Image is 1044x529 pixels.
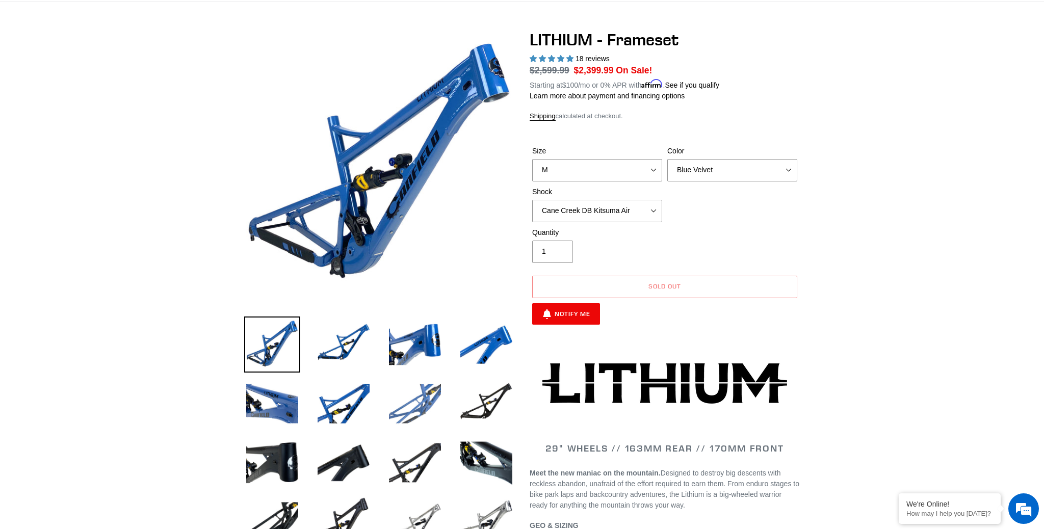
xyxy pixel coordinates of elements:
p: Starting at /mo or 0% APR with . [530,77,719,91]
img: Load image into Gallery viewer, LITHIUM - Frameset [244,316,300,373]
img: Load image into Gallery viewer, LITHIUM - Frameset [316,316,372,373]
img: Load image into Gallery viewer, LITHIUM - Frameset [458,376,514,432]
img: Load image into Gallery viewer, LITHIUM - Frameset [244,376,300,432]
label: Shock [532,187,662,197]
span: $100 [562,81,578,89]
span: Affirm [641,80,663,88]
label: Quantity [532,227,662,238]
a: Shipping [530,112,556,121]
p: How may I help you today? [906,510,993,517]
span: Sold out [648,282,681,290]
span: Designed to destroy big descents with reckless abandon, unafraid of the effort required to earn t... [530,469,799,509]
img: Load image into Gallery viewer, LITHIUM - Frameset [387,435,443,491]
img: d_696896380_company_1647369064580_696896380 [33,51,58,76]
div: We're Online! [906,500,993,508]
span: 18 reviews [576,55,610,63]
span: 29" WHEELS // 163mm REAR // 170mm FRONT [545,442,784,454]
b: Meet the new maniac on the mountain. [530,469,661,477]
a: See if you qualify - Learn more about Affirm Financing (opens in modal) [665,81,719,89]
div: Navigation go back [11,56,27,71]
label: Size [532,146,662,156]
textarea: Type your message and hit 'Enter' [5,278,194,314]
span: From enduro stages to bike park laps and backcountry adventures, the Lithium is a big-wheeled war... [530,480,799,509]
img: Load image into Gallery viewer, LITHIUM - Frameset [316,435,372,491]
img: Lithium-Logo_480x480.png [542,363,787,404]
img: Load image into Gallery viewer, LITHIUM - Frameset [387,376,443,432]
div: Minimize live chat window [167,5,192,30]
img: Load image into Gallery viewer, LITHIUM - Frameset [458,435,514,491]
button: Notify Me [532,303,600,325]
span: 5.00 stars [530,55,576,63]
div: Chat with us now [68,57,187,70]
a: Learn more about payment and financing options [530,92,685,100]
label: Color [667,146,797,156]
button: Sold out [532,276,797,298]
div: calculated at checkout. [530,111,800,121]
img: Load image into Gallery viewer, LITHIUM - Frameset [316,376,372,432]
span: On Sale! [616,64,652,77]
img: Load image into Gallery viewer, LITHIUM - Frameset [458,316,514,373]
img: Load image into Gallery viewer, LITHIUM - Frameset [387,316,443,373]
span: . [683,501,685,509]
img: Load image into Gallery viewer, LITHIUM - Frameset [244,435,300,491]
h1: LITHIUM - Frameset [530,30,800,49]
span: We're online! [59,128,141,231]
span: $2,599.99 [530,65,569,75]
span: $2,399.99 [574,65,614,75]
